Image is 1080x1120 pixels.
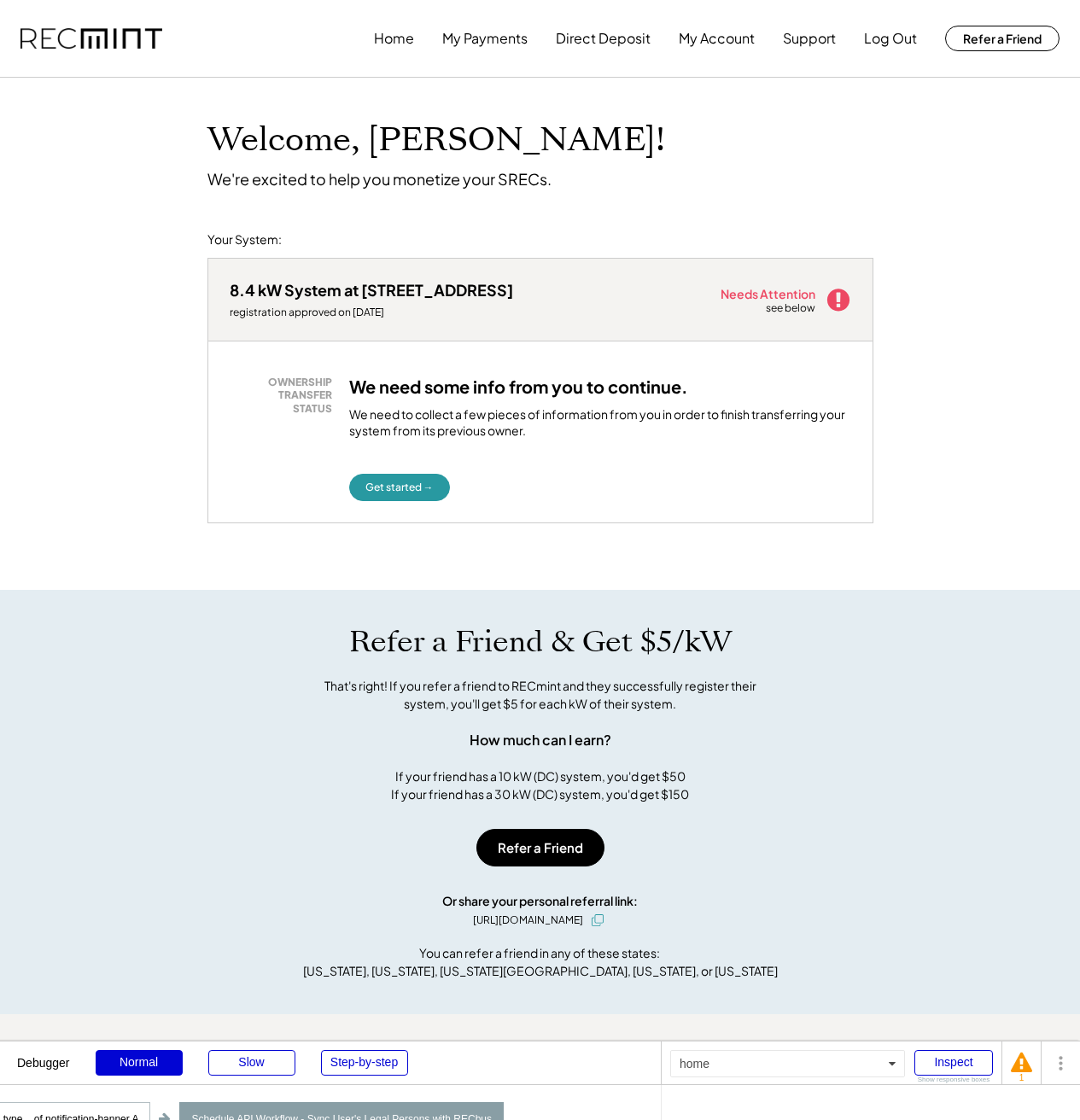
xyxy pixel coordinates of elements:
div: home [670,1050,905,1077]
div: Or share your personal referral link: [442,892,638,910]
div: Your System: [207,231,282,248]
button: Refer a Friend [945,26,1060,51]
div: Normal [96,1050,183,1076]
h3: We need some info from you to continue. [349,376,688,398]
div: Needs Attention [721,288,817,300]
button: Get started → [349,474,450,501]
button: My Account [679,21,755,55]
h1: Refer a Friend & Get $5/kW [349,624,732,660]
button: Refer a Friend [476,829,604,866]
div: If your friend has a 10 kW (DC) system, you'd get $50 If your friend has a 30 kW (DC) system, you... [391,767,689,803]
button: Log Out [864,21,917,55]
div: You can refer a friend in any of these states: [US_STATE], [US_STATE], [US_STATE][GEOGRAPHIC_DATA... [303,944,778,980]
div: registration approved on [DATE] [230,306,513,319]
div: We're excited to help you monetize your SRECs. [207,169,552,189]
div: 1 [1011,1074,1032,1082]
div: Debugger [17,1041,70,1069]
div: see below [766,301,817,316]
button: Home [374,21,414,55]
div: How much can I earn? [470,730,611,750]
button: Support [783,21,836,55]
button: My Payments [442,21,528,55]
div: Inspect [914,1050,993,1076]
div: Slow [208,1050,295,1076]
button: click to copy [587,910,608,930]
h1: Welcome, [PERSON_NAME]! [207,120,665,160]
img: recmint-logotype%403x.png [20,28,162,50]
button: Direct Deposit [556,21,651,55]
div: Step-by-step [321,1050,408,1076]
div: 3zsoa2vg - VA Distributed [207,523,269,530]
div: Show responsive boxes [914,1076,993,1083]
div: [URL][DOMAIN_NAME] [473,913,583,928]
div: We need to collect a few pieces of information from you in order to finish transferring your syst... [349,406,851,448]
div: OWNERSHIP TRANSFER STATUS [238,376,332,416]
div: That's right! If you refer a friend to RECmint and they successfully register their system, you'l... [306,677,775,713]
div: 8.4 kW System at [STREET_ADDRESS] [230,280,513,300]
